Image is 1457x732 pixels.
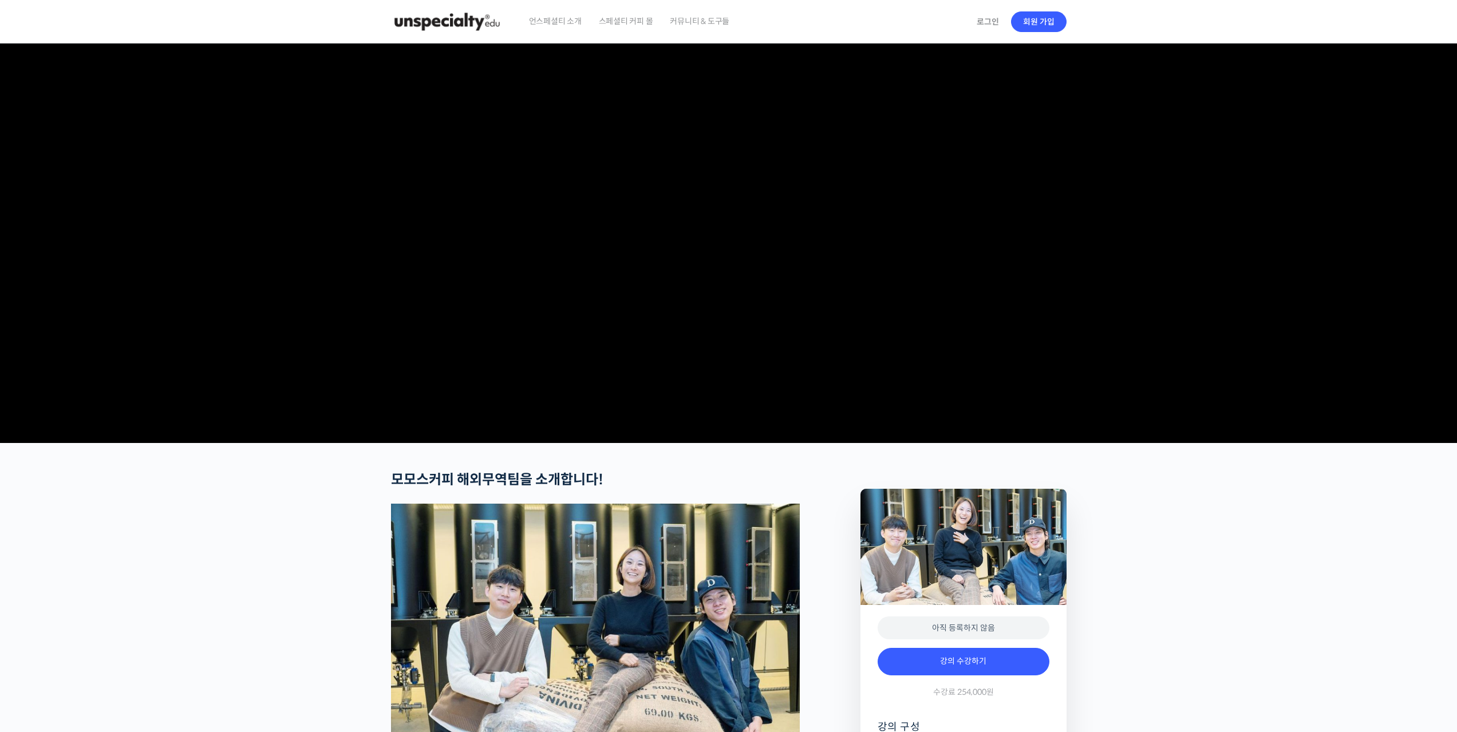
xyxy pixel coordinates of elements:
[878,648,1049,675] a: 강의 수강하기
[1011,11,1067,32] a: 회원 가입
[878,616,1049,640] div: 아직 등록하지 않음
[970,9,1006,35] a: 로그인
[933,687,994,698] span: 수강료 254,000원
[391,471,603,488] strong: 모모스커피 해외무역팀을 소개합니다!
